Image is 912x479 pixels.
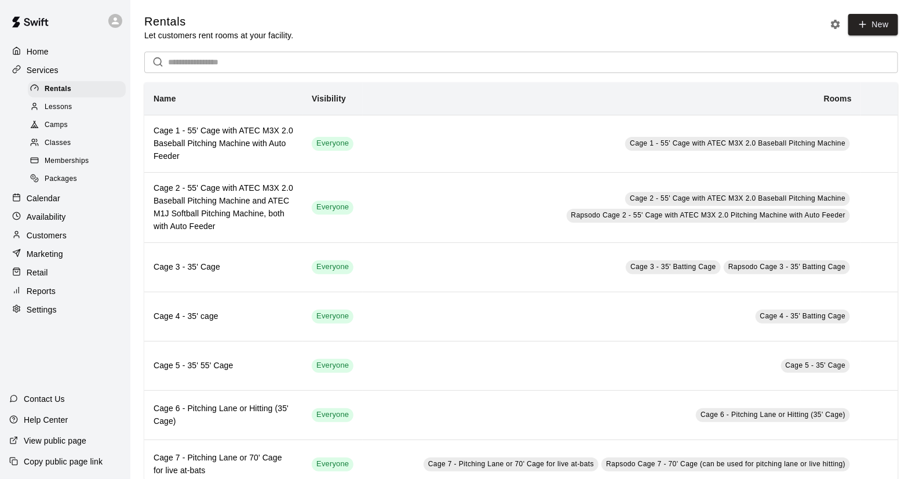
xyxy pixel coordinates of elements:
span: Everyone [312,311,353,322]
a: Reports [9,282,121,300]
p: Contact Us [24,393,65,405]
span: Lessons [45,101,72,113]
span: Rapsodo Cage 7 - 70' Cage (can be used for pitching lane or live hitting) [606,460,845,468]
span: Everyone [312,202,353,213]
a: Marketing [9,245,121,263]
p: Marketing [27,248,63,260]
div: Rentals [28,81,126,97]
b: Name [154,94,176,103]
a: New [848,14,898,35]
p: Settings [27,304,57,315]
button: Rental settings [827,16,844,33]
h6: Cage 1 - 55' Cage with ATEC M3X 2.0 Baseball Pitching Machine with Auto Feeder [154,125,293,163]
div: This service is visible to all of your customers [312,310,353,324]
a: Home [9,43,121,60]
p: Reports [27,285,56,297]
a: Rentals [28,80,130,98]
div: This service is visible to all of your customers [312,458,353,471]
span: Everyone [312,262,353,273]
a: Settings [9,301,121,318]
a: Customers [9,227,121,244]
span: Cage 3 - 35' Batting Cage [630,263,716,271]
span: Memberships [45,155,89,167]
span: Everyone [312,459,353,470]
h6: Cage 5 - 35' 55' Cage [154,360,293,372]
div: This service is visible to all of your customers [312,408,353,422]
span: Rentals [45,84,71,95]
h5: Rentals [144,14,293,30]
span: Cage 6 - Pitching Lane or Hitting (35' Cage) [701,411,845,419]
p: Retail [27,267,48,278]
span: Cage 7 - Pitching Lane or 70' Cage for live at-bats [428,460,594,468]
span: Classes [45,137,71,149]
a: Memberships [28,153,130,170]
a: Camps [28,117,130,135]
a: Lessons [28,98,130,116]
div: Packages [28,171,126,187]
span: Camps [45,119,68,131]
p: View public page [24,435,86,447]
a: Availability [9,208,121,226]
span: Cage 1 - 55' Cage with ATEC M3X 2.0 Baseball Pitching Machine [630,139,845,147]
p: Let customers rent rooms at your facility. [144,30,293,41]
p: Customers [27,230,67,241]
p: Calendar [27,193,60,204]
span: Everyone [312,360,353,371]
a: Classes [28,135,130,153]
span: Cage 5 - 35' Cage [786,361,846,369]
div: This service is visible to all of your customers [312,359,353,373]
span: Cage 2 - 55' Cage with ATEC M3X 2.0 Baseball Pitching Machine [630,194,845,202]
a: Packages [28,170,130,188]
a: Services [9,61,121,79]
b: Rooms [824,94,852,103]
span: Rapsodo Cage 3 - 35' Batting Cage [728,263,845,271]
h6: Cage 7 - Pitching Lane or 70' Cage for live at-bats [154,452,293,477]
p: Copy public page link [24,456,103,467]
p: Home [27,46,49,57]
div: Memberships [28,153,126,169]
h6: Cage 4 - 35' cage [154,310,293,323]
span: Everyone [312,409,353,420]
div: Classes [28,135,126,151]
div: This service is visible to all of your customers [312,260,353,274]
a: Retail [9,264,121,281]
div: This service is visible to all of your customers [312,201,353,215]
div: Lessons [28,99,126,115]
span: Packages [45,173,77,185]
p: Availability [27,211,66,223]
h6: Cage 3 - 35' Cage [154,261,293,274]
div: Camps [28,117,126,133]
p: Help Center [24,414,68,426]
h6: Cage 2 - 55' Cage with ATEC M3X 2.0 Baseball Pitching Machine and ATEC M1J Softball Pitching Mach... [154,182,293,233]
p: Services [27,64,59,76]
span: Cage 4 - 35' Batting Cage [760,312,846,320]
b: Visibility [312,94,346,103]
span: Everyone [312,138,353,149]
div: This service is visible to all of your customers [312,137,353,151]
a: Calendar [9,190,121,207]
span: Rapsodo Cage 2 - 55' Cage with ATEC M3X 2.0 Pitching Machine with Auto Feeder [571,211,846,219]
h6: Cage 6 - Pitching Lane or Hitting (35' Cage) [154,402,293,428]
